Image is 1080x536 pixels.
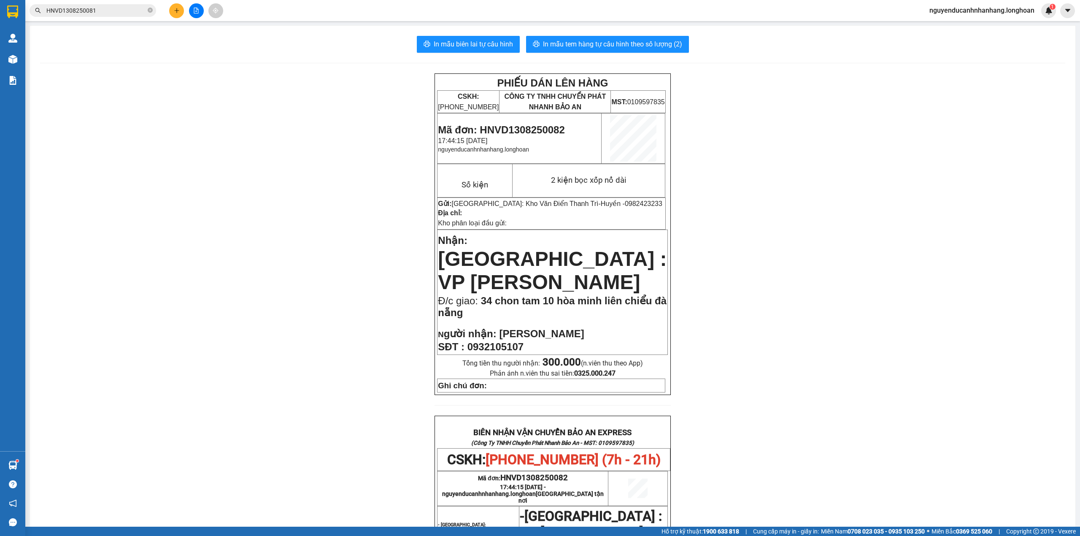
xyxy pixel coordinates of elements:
strong: SĐT : [438,341,464,352]
input: Tìm tên, số ĐT hoặc mã đơn [46,6,146,15]
sup: 1 [16,460,19,462]
span: HNVD1308250082 [500,473,568,482]
span: Mã đơn: [478,475,568,482]
span: [PHONE_NUMBER] (7h - 21h) [486,452,661,468]
span: printer [533,41,540,49]
span: Đ/c giao: [438,295,481,306]
span: Số kiện [462,180,488,189]
span: Huyền - [601,200,662,207]
span: Mã đơn: HNVD1308250082 [438,124,564,135]
span: Hỗ trợ kỹ thuật: [661,527,739,536]
button: caret-down [1060,3,1075,18]
span: 2 kiện bọc xốp nổ dài [551,176,626,185]
span: file-add [193,8,199,14]
button: aim [208,3,223,18]
span: Nhận: [438,235,467,246]
span: 17:44:15 [DATE] - [442,484,604,504]
span: - [520,508,524,524]
span: CÔNG TY TNHH CHUYỂN PHÁT NHANH BẢO AN [504,93,606,111]
span: copyright [1033,528,1039,534]
strong: BIÊN NHẬN VẬN CHUYỂN BẢO AN EXPRESS [473,428,632,437]
span: Miền Nam [821,527,925,536]
span: 34 chon tam 10 hòa minh liên chiểu đà nẵng [438,295,667,318]
span: [PHONE_NUMBER] [438,93,499,111]
strong: N [438,330,496,339]
strong: 0325.000.247 [574,369,616,377]
strong: CSKH: [458,93,479,100]
span: search [35,8,41,14]
span: Kho phân loại đầu gửi: [438,219,507,227]
span: plus [174,8,180,14]
span: [PERSON_NAME] [499,328,584,339]
strong: Ghi chú đơn: [438,381,487,390]
span: Phản ánh n.viên thu sai tiền: [490,369,616,377]
span: nguyenducanhnhanhang.longhoan [923,5,1041,16]
span: [GEOGRAPHIC_DATA] tận nơi [518,490,604,504]
span: printer [424,41,430,49]
img: solution-icon [8,76,17,85]
strong: PHIẾU DÁN LÊN HÀNG [497,77,608,89]
button: plus [169,3,184,18]
img: icon-new-feature [1045,7,1053,14]
span: ⚪️ [927,530,929,533]
span: close-circle [148,8,153,13]
strong: 0708 023 035 - 0935 103 250 [848,528,925,535]
span: - [598,200,662,207]
button: file-add [189,3,204,18]
strong: 300.000 [543,356,581,368]
strong: Địa chỉ: [438,209,462,217]
span: [GEOGRAPHIC_DATA]: Kho Văn Điển Thanh Trì [452,200,599,207]
span: Cung cấp máy in - giấy in: [753,527,819,536]
span: 1 [1051,4,1054,10]
span: [GEOGRAPHIC_DATA] : VP [PERSON_NAME] [438,248,667,293]
strong: 0369 525 060 [956,528,992,535]
strong: (Công Ty TNHH Chuyển Phát Nhanh Bảo An - MST: 0109597835) [471,440,634,446]
button: printerIn mẫu biên lai tự cấu hình [417,36,520,53]
span: close-circle [148,7,153,15]
span: nguyenducanhnhanhang.longhoan [438,146,529,153]
sup: 1 [1050,4,1056,10]
span: aim [213,8,219,14]
span: | [999,527,1000,536]
span: 0109597835 [611,98,664,106]
img: warehouse-icon [8,34,17,43]
button: printerIn mẫu tem hàng tự cấu hình theo số lượng (2) [526,36,689,53]
span: In mẫu tem hàng tự cấu hình theo số lượng (2) [543,39,682,49]
img: warehouse-icon [8,55,17,64]
span: 0932105107 [467,341,524,352]
span: 0982423233 [625,200,662,207]
span: message [9,518,17,526]
span: notification [9,499,17,507]
span: Miền Bắc [931,527,992,536]
strong: MST: [611,98,627,106]
strong: 1900 633 818 [703,528,739,535]
strong: Gửi: [438,200,451,207]
img: logo-vxr [7,5,18,18]
span: | [745,527,747,536]
span: CSKH: [447,452,661,468]
span: 17:44:15 [DATE] [438,137,487,144]
span: gười nhận: [444,328,497,339]
span: nguyenducanhnhanhang.longhoan [442,490,604,504]
span: Tổng tiền thu người nhận: [462,359,643,367]
span: (n.viên thu theo App) [543,359,643,367]
span: question-circle [9,480,17,488]
span: caret-down [1064,7,1072,14]
span: In mẫu biên lai tự cấu hình [434,39,513,49]
img: warehouse-icon [8,461,17,470]
span: - [GEOGRAPHIC_DATA]: [PERSON_NAME] Trì- [438,522,509,534]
